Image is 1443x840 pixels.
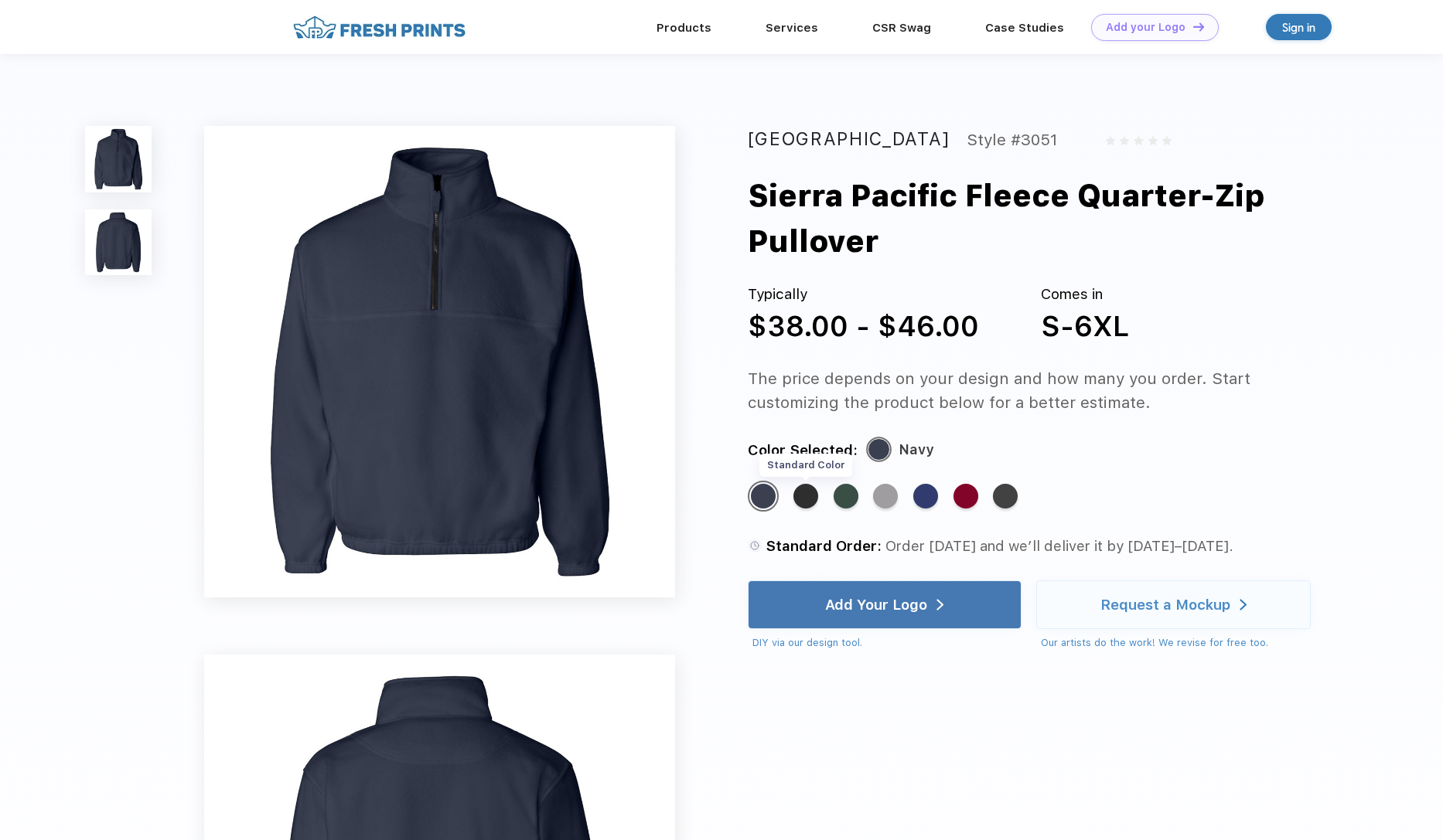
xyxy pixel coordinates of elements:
span: Order [DATE] and we’ll deliver it by [DATE]–[DATE]. [885,537,1233,555]
div: Forest [834,484,858,508]
a: Sign in [1266,14,1332,40]
img: fo%20logo%202.webp [288,14,470,41]
div: Typically [748,284,979,305]
div: Comes in [1041,284,1129,305]
div: Add Your Logo [825,597,927,613]
div: $38.00 - $46.00 [748,305,979,348]
img: gray_star.svg [1148,136,1158,145]
div: Navy [899,438,933,462]
img: white arrow [1240,599,1247,610]
div: Style #3051 [967,126,1058,153]
img: gray_star.svg [1162,136,1172,145]
img: white arrow [936,599,943,610]
a: Products [657,21,711,35]
div: Sign in [1282,19,1315,36]
span: Standard Order: [766,537,882,555]
div: DIY via our design tool. [752,635,1022,651]
div: Our artists do the work! We revise for free too. [1041,635,1311,651]
div: Color Selected: [748,438,858,462]
div: The price depends on your design and how many you order. Start customizing the product below for ... [748,366,1339,414]
img: DT [1193,22,1204,31]
img: func=resize&h=640 [204,126,675,597]
img: standard order [748,539,762,553]
img: func=resize&h=100 [85,209,152,276]
div: Red [953,484,978,508]
div: S-6XL [1041,305,1129,348]
div: Request a Mockup [1100,597,1230,613]
img: func=resize&h=100 [85,126,152,192]
div: Heather Grey [873,484,898,508]
div: Charcpal [993,484,1018,508]
img: gray_star.svg [1106,136,1115,145]
div: Royal Blue [913,484,938,508]
div: Navy [751,484,776,508]
div: [GEOGRAPHIC_DATA] [748,126,951,153]
div: Sierra Pacific Fleece Quarter-Zip Pullover [748,173,1397,264]
img: gray_star.svg [1120,136,1129,145]
div: Add your Logo [1106,21,1185,34]
img: gray_star.svg [1134,136,1143,145]
div: Black [793,484,818,508]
